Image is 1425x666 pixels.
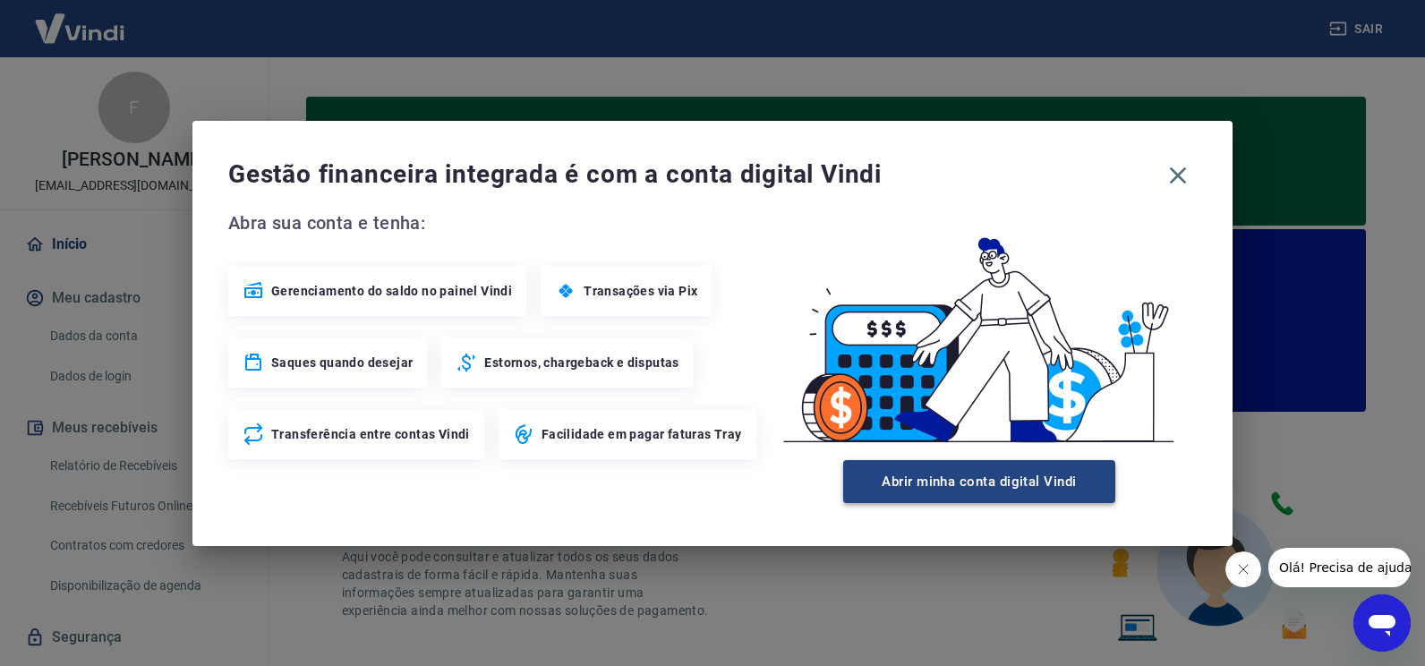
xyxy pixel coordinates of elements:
iframe: Mensagem da empresa [1268,548,1411,587]
span: Olá! Precisa de ajuda? [11,13,150,27]
span: Estornos, chargeback e disputas [484,354,678,371]
span: Abra sua conta e tenha: [228,209,762,237]
span: Transações via Pix [584,282,697,300]
button: Abrir minha conta digital Vindi [843,460,1115,503]
iframe: Botão para abrir a janela de mensagens [1353,594,1411,652]
span: Gerenciamento do saldo no painel Vindi [271,282,512,300]
span: Transferência entre contas Vindi [271,425,470,443]
span: Saques quando desejar [271,354,413,371]
img: Good Billing [762,209,1197,453]
iframe: Fechar mensagem [1225,551,1261,587]
span: Gestão financeira integrada é com a conta digital Vindi [228,157,1159,192]
span: Facilidade em pagar faturas Tray [542,425,742,443]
